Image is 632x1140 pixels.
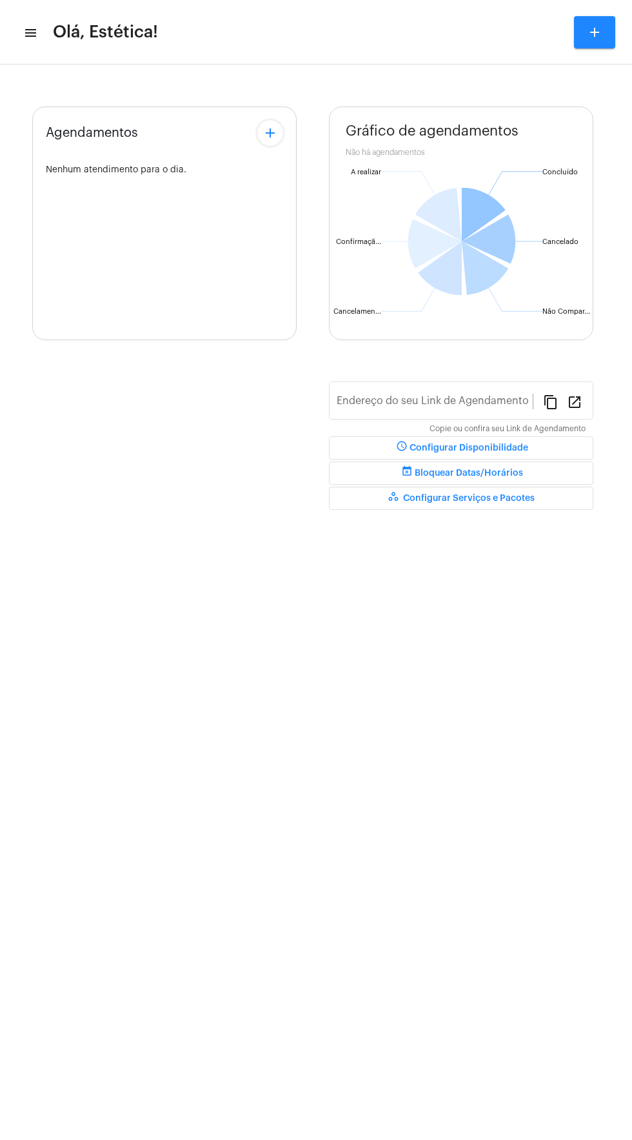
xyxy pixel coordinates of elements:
[542,168,578,176] text: Concluído
[543,394,558,409] mat-icon: content_copy
[587,25,602,40] mat-icon: add
[567,394,582,409] mat-icon: open_in_new
[329,436,593,460] button: Configurar Disponibilidade
[351,168,381,176] text: A realizar
[430,425,586,434] mat-hint: Copie ou confira seu Link de Agendamento
[333,308,381,315] text: Cancelamen...
[542,308,590,315] text: Não Compar...
[346,123,518,139] span: Gráfico de agendamentos
[336,238,381,246] text: Confirmaçã...
[46,126,138,140] span: Agendamentos
[337,398,533,409] input: Link
[329,462,593,485] button: Bloquear Datas/Horários
[23,25,36,41] mat-icon: sidenav icon
[262,125,278,141] mat-icon: add
[329,487,593,510] button: Configurar Serviços e Pacotes
[394,443,528,453] span: Configurar Disponibilidade
[394,440,410,456] mat-icon: schedule
[399,469,523,478] span: Bloquear Datas/Horários
[542,238,578,245] text: Cancelado
[46,165,283,175] div: Nenhum atendimento para o dia.
[388,494,535,503] span: Configurar Serviços e Pacotes
[388,491,403,506] mat-icon: workspaces_outlined
[399,465,415,481] mat-icon: event_busy
[53,22,158,43] span: Olá, Estética!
